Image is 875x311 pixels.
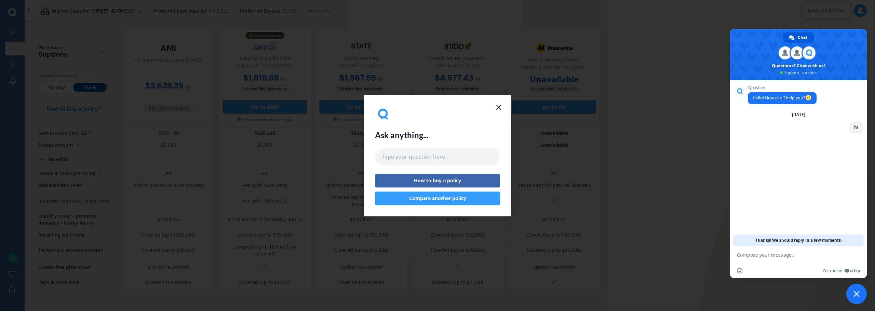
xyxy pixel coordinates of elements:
span: Quashed [748,85,817,90]
span: We run on [823,268,842,273]
textarea: Compose your message... [737,252,845,258]
span: Chat [798,32,807,43]
span: Hello! How can I help you? [753,95,812,101]
button: Compare another policy [375,192,500,205]
h2: Ask anything... [375,130,428,140]
span: Insert an emoji [737,268,742,273]
div: Chat [783,32,814,43]
div: [DATE] [792,113,805,117]
span: hi [854,124,858,130]
a: We run onCrisp [823,268,860,273]
span: Thanks! We should reply in a few moments. [755,235,842,246]
div: Close chat [846,284,867,304]
span: Crisp [850,268,860,273]
input: Type your question here... [375,149,500,166]
button: How to buy a policy [375,174,500,187]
